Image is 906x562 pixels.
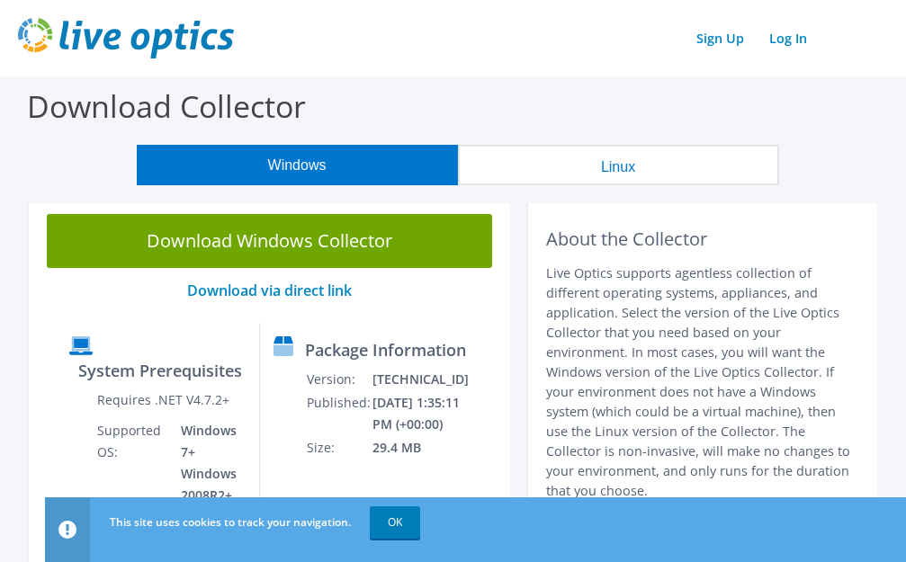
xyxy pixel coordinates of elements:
[687,25,753,51] a: Sign Up
[96,419,167,507] td: Supported OS:
[305,341,466,359] label: Package Information
[370,506,420,539] a: OK
[306,391,372,436] td: Published:
[97,391,229,409] label: Requires .NET V4.7.2+
[47,214,492,268] a: Download Windows Collector
[458,145,779,185] button: Linux
[546,228,859,250] h2: About the Collector
[78,361,242,379] label: System Prerequisites
[372,436,470,459] td: 29.4 MB
[546,263,859,501] p: Live Optics supports agentless collection of different operating systems, appliances, and applica...
[110,514,351,530] span: This site uses cookies to track your navigation.
[306,436,372,459] td: Size:
[167,419,246,507] td: Windows 7+ Windows 2008R2+
[760,25,816,51] a: Log In
[372,368,470,391] td: [TECHNICAL_ID]
[27,85,306,127] label: Download Collector
[187,281,352,300] a: Download via direct link
[306,368,372,391] td: Version:
[18,18,234,58] img: live_optics_svg.svg
[372,391,470,436] td: [DATE] 1:35:11 PM (+00:00)
[137,145,458,185] button: Windows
